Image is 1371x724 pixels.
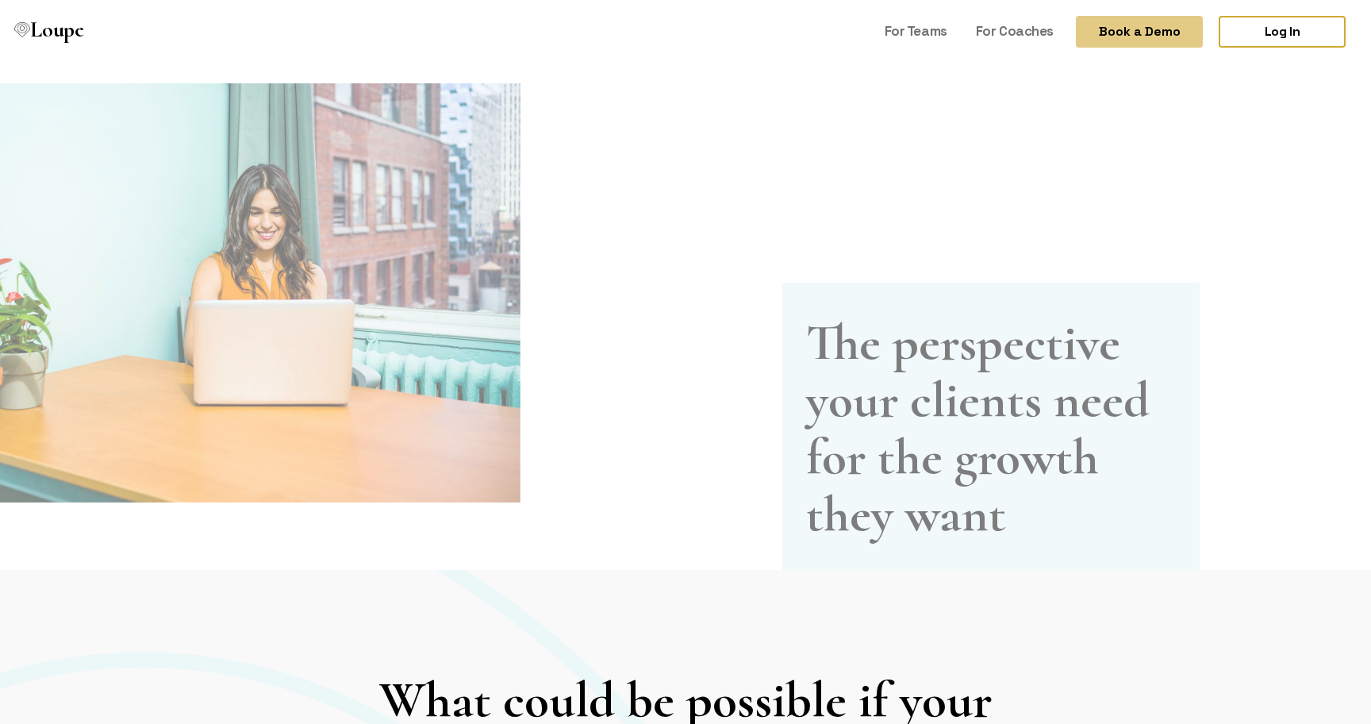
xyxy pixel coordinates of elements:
[1219,16,1346,48] a: Log In
[1076,16,1203,48] button: Book a Demo
[14,22,30,38] img: Loupe Logo
[171,83,851,503] img: Coaches Promo
[878,16,954,46] a: For Teams
[10,16,89,48] a: Loupe
[806,169,1164,398] h1: The perspective your clients need for the growth they want
[970,16,1060,46] a: For Coaches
